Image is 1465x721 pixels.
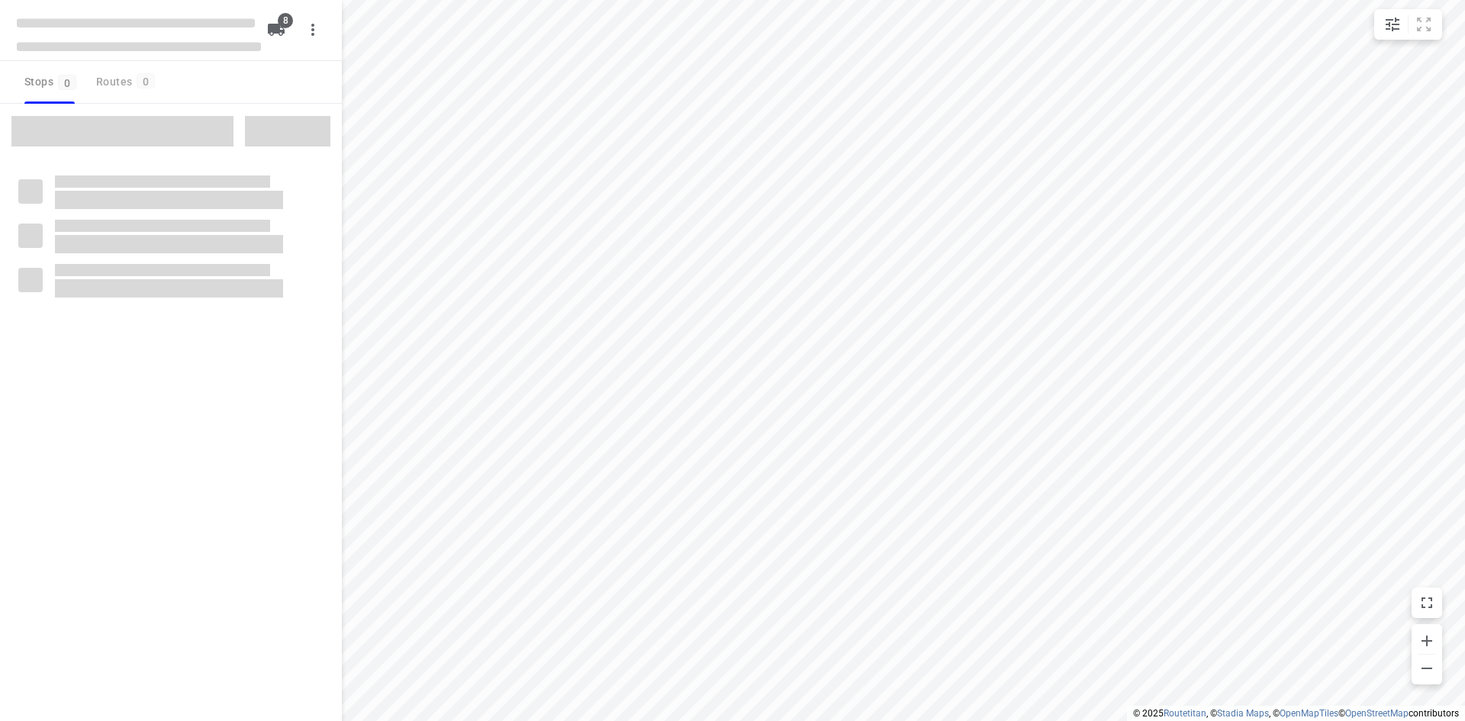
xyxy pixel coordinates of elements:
[1133,708,1459,719] li: © 2025 , © , © © contributors
[1280,708,1338,719] a: OpenMapTiles
[1377,9,1408,40] button: Map settings
[1164,708,1206,719] a: Routetitan
[1217,708,1269,719] a: Stadia Maps
[1374,9,1442,40] div: small contained button group
[1345,708,1409,719] a: OpenStreetMap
